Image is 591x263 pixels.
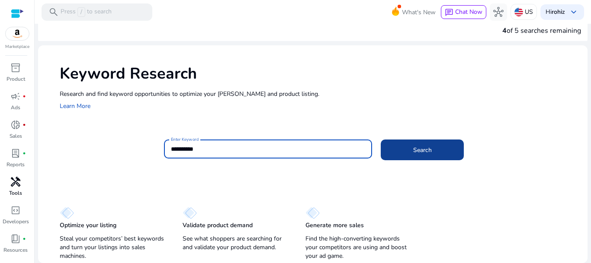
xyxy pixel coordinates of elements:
span: fiber_manual_record [22,95,26,98]
b: rohiz [552,8,565,16]
span: donut_small [10,120,21,130]
span: hub [493,7,504,17]
span: / [77,7,85,17]
p: Generate more sales [305,221,364,230]
button: Search [381,139,464,160]
h1: Keyword Research [60,64,579,83]
p: Hi [546,9,565,15]
span: fiber_manual_record [22,237,26,241]
img: amazon.svg [6,27,29,40]
span: Search [413,146,432,155]
p: Sales [10,132,22,140]
span: campaign [10,91,21,101]
div: of 5 searches remaining [502,25,581,36]
span: code_blocks [10,205,21,215]
p: Optimize your listing [60,221,116,230]
p: US [525,4,533,19]
span: What's New [402,5,436,20]
span: handyman [10,177,21,187]
p: Research and find keyword opportunities to optimize your [PERSON_NAME] and product listing. [60,89,579,98]
p: Reports [6,161,25,168]
span: keyboard_arrow_down [569,7,579,17]
span: Chat Now [455,8,482,16]
p: Ads [11,104,20,111]
p: Find the high-converting keywords your competitors are using and boost your ad game. [305,234,411,260]
img: us.svg [514,8,523,16]
mat-label: Enter Keyword [171,136,199,143]
p: See what shoppers are searching for and validate your product demand. [183,234,288,252]
p: Validate product demand [183,221,253,230]
p: Product [6,75,25,83]
a: Learn More [60,102,90,110]
span: search [48,7,59,17]
p: Press to search [61,7,112,17]
span: fiber_manual_record [22,123,26,127]
button: chatChat Now [441,5,486,19]
img: diamond.svg [60,207,74,219]
span: book_4 [10,234,21,244]
span: lab_profile [10,148,21,158]
p: Steal your competitors’ best keywords and turn your listings into sales machines. [60,234,165,260]
span: fiber_manual_record [22,152,26,155]
p: Marketplace [5,44,29,50]
span: inventory_2 [10,63,21,73]
p: Resources [3,246,28,254]
span: chat [445,8,453,17]
p: Developers [3,218,29,225]
img: diamond.svg [305,207,320,219]
button: hub [490,3,507,21]
span: 4 [502,26,507,35]
p: Tools [9,189,22,197]
img: diamond.svg [183,207,197,219]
